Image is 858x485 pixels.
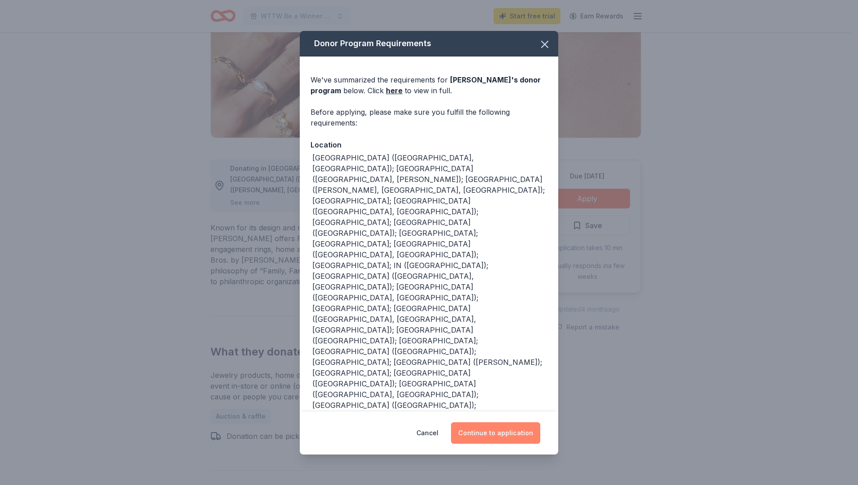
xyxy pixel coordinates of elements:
[311,107,547,128] div: Before applying, please make sure you fulfill the following requirements:
[311,139,547,151] div: Location
[300,31,558,56] div: Donor Program Requirements
[451,422,540,444] button: Continue to application
[416,422,438,444] button: Cancel
[386,85,403,96] a: here
[311,74,547,96] div: We've summarized the requirements for below. Click to view in full.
